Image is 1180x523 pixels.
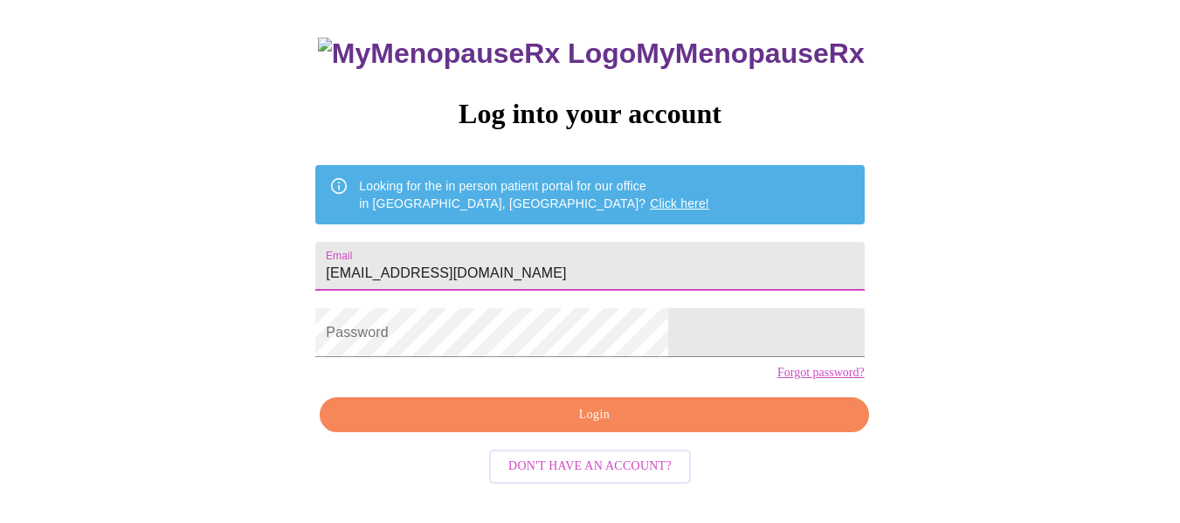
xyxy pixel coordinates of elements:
[650,196,709,210] a: Click here!
[508,456,672,478] span: Don't have an account?
[340,404,848,426] span: Login
[318,38,636,70] img: MyMenopauseRx Logo
[315,98,864,130] h3: Log into your account
[489,450,691,484] button: Don't have an account?
[777,366,865,380] a: Forgot password?
[359,170,709,219] div: Looking for the in person patient portal for our office in [GEOGRAPHIC_DATA], [GEOGRAPHIC_DATA]?
[318,38,865,70] h3: MyMenopauseRx
[320,397,868,433] button: Login
[485,458,695,472] a: Don't have an account?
